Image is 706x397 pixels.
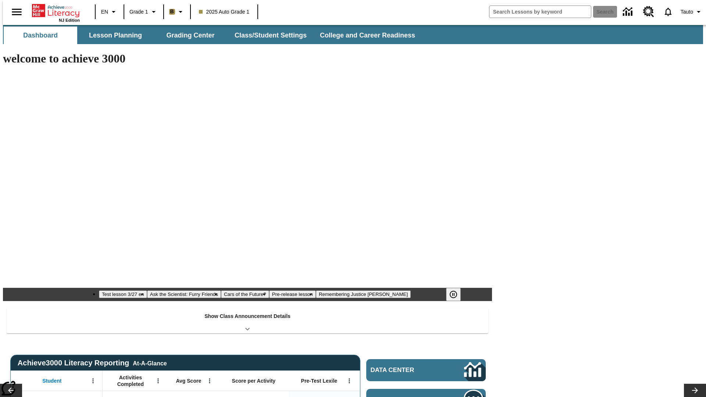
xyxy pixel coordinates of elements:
[618,2,639,22] a: Data Center
[204,375,215,386] button: Open Menu
[684,384,706,397] button: Lesson carousel, Next
[269,290,316,298] button: Slide 4 Pre-release lesson
[3,52,492,65] h1: welcome to achieve 3000
[344,375,355,386] button: Open Menu
[79,26,152,44] button: Lesson Planning
[32,3,80,18] a: Home
[199,8,250,16] span: 2025 Auto Grade 1
[176,378,201,384] span: Avg Score
[314,26,421,44] button: College and Career Readiness
[153,375,164,386] button: Open Menu
[229,26,313,44] button: Class/Student Settings
[366,359,486,381] a: Data Center
[170,7,174,16] span: B
[18,359,167,367] span: Achieve3000 Literacy Reporting
[147,290,221,298] button: Slide 2 Ask the Scientist: Furry Friends
[446,288,461,301] button: Pause
[98,5,121,18] button: Language: EN, Select a language
[3,26,422,44] div: SubNavbar
[126,5,161,18] button: Grade: Grade 1, Select a grade
[88,375,99,386] button: Open Menu
[489,6,591,18] input: search field
[32,3,80,22] div: Home
[7,308,488,333] div: Show Class Announcement Details
[42,378,61,384] span: Student
[129,8,148,16] span: Grade 1
[166,5,188,18] button: Boost Class color is light brown. Change class color
[371,366,439,374] span: Data Center
[154,26,227,44] button: Grading Center
[659,2,678,21] a: Notifications
[133,359,167,367] div: At-A-Glance
[3,25,703,44] div: SubNavbar
[101,8,108,16] span: EN
[99,290,147,298] button: Slide 1 Test lesson 3/27 en
[639,2,659,22] a: Resource Center, Will open in new tab
[446,288,468,301] div: Pause
[221,290,269,298] button: Slide 3 Cars of the Future?
[681,8,693,16] span: Tauto
[232,378,276,384] span: Score per Activity
[106,374,155,387] span: Activities Completed
[59,18,80,22] span: NJ Edition
[316,290,411,298] button: Slide 5 Remembering Justice O'Connor
[204,312,290,320] p: Show Class Announcement Details
[301,378,338,384] span: Pre-Test Lexile
[678,5,706,18] button: Profile/Settings
[4,26,77,44] button: Dashboard
[6,1,28,23] button: Open side menu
